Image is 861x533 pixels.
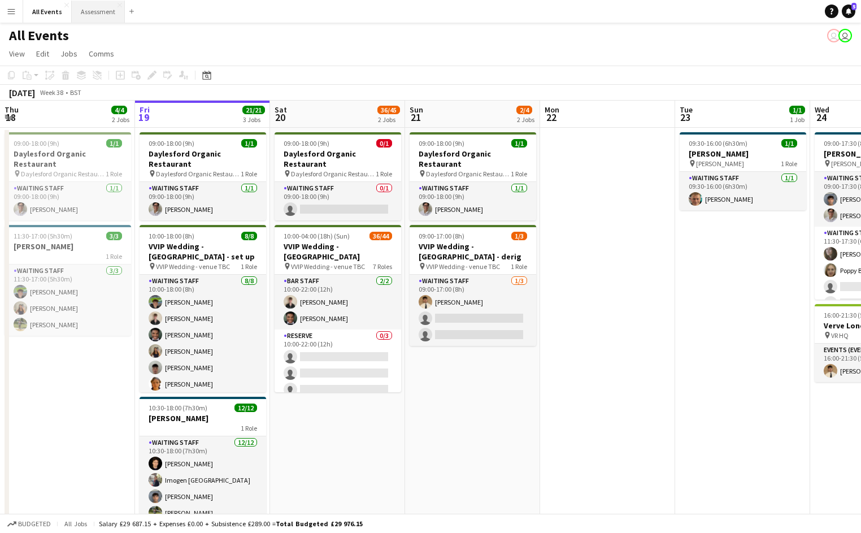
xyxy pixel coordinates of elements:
[410,275,536,346] app-card-role: Waiting Staff1/309:00-17:00 (8h)[PERSON_NAME]
[275,241,401,262] h3: VVIP Wedding - [GEOGRAPHIC_DATA]
[815,105,829,115] span: Wed
[149,404,207,412] span: 10:30-18:00 (7h30m)
[36,49,49,59] span: Edit
[140,105,150,115] span: Fri
[790,115,805,124] div: 1 Job
[410,149,536,169] h3: Daylesford Organic Restaurant
[378,115,399,124] div: 2 Jobs
[156,170,241,178] span: Daylesford Organic Restaurant
[376,170,392,178] span: 1 Role
[84,46,119,61] a: Comms
[242,106,265,114] span: 21/21
[291,170,376,178] span: Daylesford Organic Restaurant
[9,49,25,59] span: View
[680,105,693,115] span: Tue
[111,106,127,114] span: 4/4
[138,111,150,124] span: 19
[516,106,532,114] span: 2/4
[140,413,266,423] h3: [PERSON_NAME]
[5,241,131,252] h3: [PERSON_NAME]
[6,518,53,530] button: Budgeted
[410,225,536,346] app-job-card: 09:00-17:00 (8h)1/3VVIP Wedding - [GEOGRAPHIC_DATA] - derig VVIP Wedding - venue TBC1 RoleWaiting...
[275,275,401,330] app-card-role: Bar Staff2/210:00-22:00 (12h)[PERSON_NAME][PERSON_NAME]
[5,265,131,336] app-card-role: Waiting Staff3/311:30-17:00 (5h30m)[PERSON_NAME][PERSON_NAME][PERSON_NAME]
[680,132,806,210] app-job-card: 09:30-16:00 (6h30m)1/1[PERSON_NAME] [PERSON_NAME]1 RoleWaiting Staff1/109:30-16:00 (6h30m)[PERSON...
[5,182,131,220] app-card-role: Waiting Staff1/109:00-18:00 (9h)[PERSON_NAME]
[284,139,329,148] span: 09:00-18:00 (9h)
[89,49,114,59] span: Comms
[680,149,806,159] h3: [PERSON_NAME]
[60,49,77,59] span: Jobs
[284,232,350,240] span: 10:00-04:00 (18h) (Sun)
[140,182,266,220] app-card-role: Waiting Staff1/109:00-18:00 (9h)[PERSON_NAME]
[410,132,536,220] app-job-card: 09:00-18:00 (9h)1/1Daylesford Organic Restaurant Daylesford Organic Restaurant1 RoleWaiting Staff...
[426,170,511,178] span: Daylesford Organic Restaurant
[140,275,266,428] app-card-role: Waiting Staff8/810:00-18:00 (8h)[PERSON_NAME][PERSON_NAME][PERSON_NAME][PERSON_NAME][PERSON_NAME]...
[72,1,125,23] button: Assessment
[241,170,257,178] span: 1 Role
[106,170,122,178] span: 1 Role
[140,241,266,262] h3: VVIP Wedding - [GEOGRAPHIC_DATA] - set up
[3,111,19,124] span: 18
[813,111,829,124] span: 24
[517,115,534,124] div: 2 Jobs
[511,262,527,271] span: 1 Role
[842,5,855,18] a: 5
[545,105,559,115] span: Mon
[21,170,106,178] span: Daylesford Organic Restaurant
[14,139,59,148] span: 09:00-18:00 (9h)
[275,225,401,392] app-job-card: 10:00-04:00 (18h) (Sun)36/44VVIP Wedding - [GEOGRAPHIC_DATA] VVIP Wedding - venue TBC7 RolesBar S...
[373,262,392,271] span: 7 Roles
[156,262,230,271] span: VVIP Wedding - venue TBC
[410,182,536,220] app-card-role: Waiting Staff1/109:00-18:00 (9h)[PERSON_NAME]
[273,111,287,124] span: 20
[275,330,401,401] app-card-role: Reserve0/310:00-22:00 (12h)
[140,132,266,220] app-job-card: 09:00-18:00 (9h)1/1Daylesford Organic Restaurant Daylesford Organic Restaurant1 RoleWaiting Staff...
[56,46,82,61] a: Jobs
[408,111,423,124] span: 21
[827,29,841,42] app-user-avatar: Nathan Wong
[275,149,401,169] h3: Daylesford Organic Restaurant
[789,106,805,114] span: 1/1
[241,232,257,240] span: 8/8
[62,519,89,528] span: All jobs
[275,105,287,115] span: Sat
[37,88,66,97] span: Week 38
[5,105,19,115] span: Thu
[838,29,852,42] app-user-avatar: Nathan Wong
[426,262,500,271] span: VVIP Wedding - venue TBC
[32,46,54,61] a: Edit
[140,225,266,392] app-job-card: 10:00-18:00 (8h)8/8VVIP Wedding - [GEOGRAPHIC_DATA] - set up VVIP Wedding - venue TBC1 RoleWaitin...
[376,139,392,148] span: 0/1
[275,182,401,220] app-card-role: Waiting Staff0/109:00-18:00 (9h)
[369,232,392,240] span: 36/44
[511,232,527,240] span: 1/3
[511,139,527,148] span: 1/1
[18,520,51,528] span: Budgeted
[851,3,856,10] span: 5
[241,139,257,148] span: 1/1
[419,232,464,240] span: 09:00-17:00 (8h)
[241,424,257,432] span: 1 Role
[149,232,194,240] span: 10:00-18:00 (8h)
[106,139,122,148] span: 1/1
[5,46,29,61] a: View
[149,139,194,148] span: 09:00-18:00 (9h)
[781,139,797,148] span: 1/1
[99,519,363,528] div: Salary £29 687.15 + Expenses £0.00 + Subsistence £289.00 =
[689,139,747,148] span: 09:30-16:00 (6h30m)
[511,170,527,178] span: 1 Role
[377,106,400,114] span: 36/45
[275,132,401,220] app-job-card: 09:00-18:00 (9h)0/1Daylesford Organic Restaurant Daylesford Organic Restaurant1 RoleWaiting Staff...
[5,225,131,336] app-job-card: 11:30-17:00 (5h30m)3/3[PERSON_NAME]1 RoleWaiting Staff3/311:30-17:00 (5h30m)[PERSON_NAME][PERSON_...
[5,132,131,220] app-job-card: 09:00-18:00 (9h)1/1Daylesford Organic Restaurant Daylesford Organic Restaurant1 RoleWaiting Staff...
